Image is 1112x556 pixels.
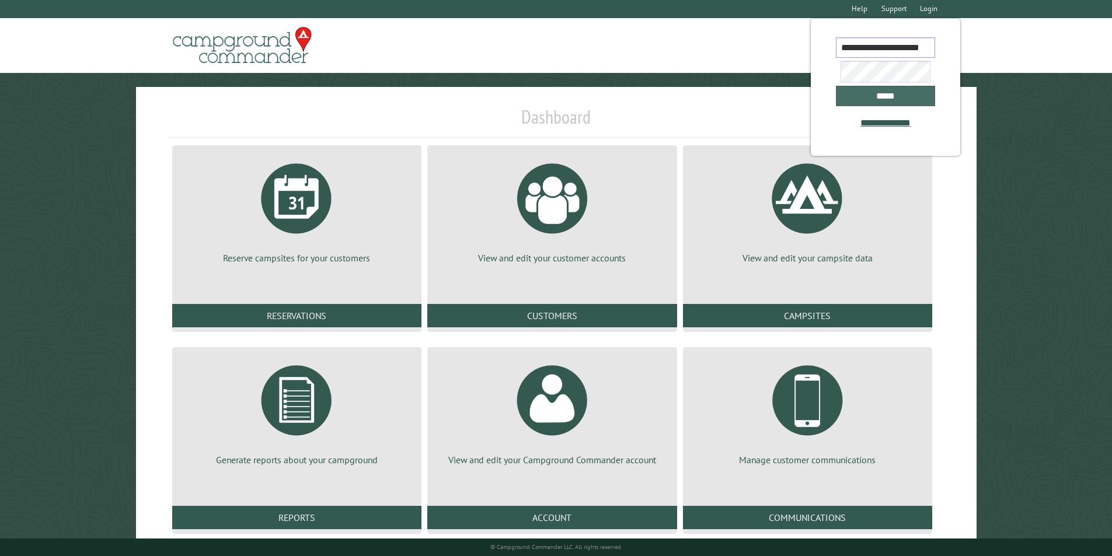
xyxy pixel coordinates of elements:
a: Reservations [172,304,421,327]
a: Campsites [683,304,932,327]
small: © Campground Commander LLC. All rights reserved. [490,543,622,551]
p: View and edit your campsite data [697,251,918,264]
p: Manage customer communications [697,453,918,466]
p: View and edit your Campground Commander account [441,453,663,466]
p: Reserve campsites for your customers [186,251,407,264]
a: Communications [683,506,932,529]
a: Customers [427,304,677,327]
img: Campground Commander [169,23,315,68]
a: View and edit your Campground Commander account [441,356,663,466]
a: View and edit your customer accounts [441,155,663,264]
a: Reserve campsites for your customers [186,155,407,264]
a: Reports [172,506,421,529]
a: Manage customer communications [697,356,918,466]
a: Generate reports about your campground [186,356,407,466]
p: View and edit your customer accounts [441,251,663,264]
a: Account [427,506,677,529]
a: View and edit your campsite data [697,155,918,264]
h1: Dashboard [169,106,943,138]
p: Generate reports about your campground [186,453,407,466]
